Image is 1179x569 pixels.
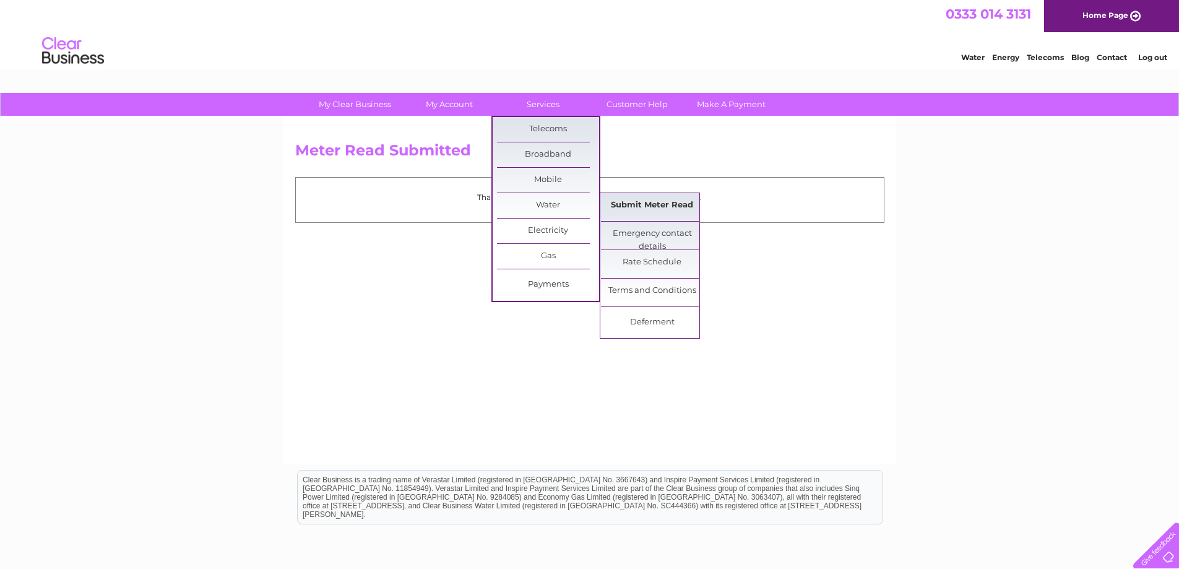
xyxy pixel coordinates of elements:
a: Payments [497,272,599,297]
a: Water [961,53,985,62]
a: Energy [992,53,1019,62]
a: Mobile [497,168,599,193]
a: Services [492,93,594,116]
a: Rate Schedule [601,250,703,275]
a: Submit Meter Read [601,193,703,218]
a: Deferment [601,310,703,335]
a: Telecoms [1027,53,1064,62]
img: logo.png [41,32,105,70]
h2: Meter Read Submitted [295,142,884,165]
a: Contact [1097,53,1127,62]
a: Emergency contact details [601,222,703,246]
a: My Clear Business [304,93,406,116]
a: Make A Payment [680,93,782,116]
a: Electricity [497,219,599,243]
a: Telecoms [497,117,599,142]
a: Water [497,193,599,218]
a: Gas [497,244,599,269]
a: Blog [1071,53,1089,62]
a: Broadband [497,142,599,167]
a: 0333 014 3131 [946,6,1031,22]
p: Thank you for your time, your meter read has been received. [302,191,878,203]
a: Terms and Conditions [601,279,703,303]
div: Clear Business is a trading name of Verastar Limited (registered in [GEOGRAPHIC_DATA] No. 3667643... [298,7,883,60]
a: Log out [1138,53,1167,62]
a: Customer Help [586,93,688,116]
a: My Account [398,93,500,116]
